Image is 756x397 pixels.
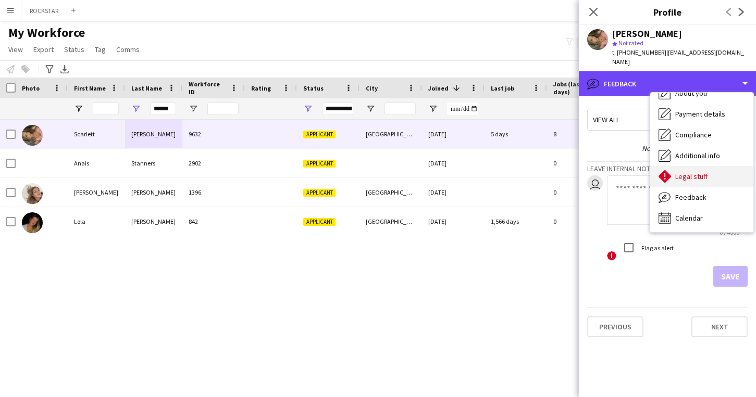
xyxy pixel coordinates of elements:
[650,124,753,145] div: Compliance
[68,178,125,207] div: [PERSON_NAME]
[612,29,682,39] div: [PERSON_NAME]
[360,207,422,236] div: [GEOGRAPHIC_DATA]
[422,120,485,148] div: [DATE]
[58,63,71,75] app-action-btn: Export XLSX
[22,212,43,233] img: Lola Tanner
[553,80,596,96] span: Jobs (last 90 days)
[303,104,313,113] button: Open Filter Menu
[650,83,753,104] div: About you
[618,39,643,47] span: Not rated
[485,207,547,236] div: 1,566 days
[691,316,748,337] button: Next
[131,84,162,92] span: Last Name
[116,45,140,54] span: Comms
[125,178,182,207] div: [PERSON_NAME]
[577,36,629,49] button: Everyone9,754
[22,183,43,204] img: Ellie Tanner
[428,84,449,92] span: Joined
[43,63,56,75] app-action-btn: Advanced filters
[303,84,324,92] span: Status
[189,104,198,113] button: Open Filter Menu
[650,104,753,124] div: Payment details
[125,207,182,236] div: [PERSON_NAME]
[428,104,438,113] button: Open Filter Menu
[579,71,756,96] div: Feedback
[547,149,615,177] div: 0
[182,178,245,207] div: 1396
[547,120,615,148] div: 8
[587,316,643,337] button: Previous
[251,84,271,92] span: Rating
[639,244,674,252] label: Flag as alert
[385,103,416,115] input: City Filter Input
[593,115,619,124] span: View all
[74,84,106,92] span: First Name
[422,149,485,177] div: [DATE]
[303,131,336,138] span: Applicant
[22,84,40,92] span: Photo
[60,43,89,56] a: Status
[675,193,707,202] span: Feedback
[675,88,707,98] span: About you
[650,187,753,208] div: Feedback
[422,178,485,207] div: [DATE]
[33,45,54,54] span: Export
[64,45,84,54] span: Status
[68,207,125,236] div: Lola
[303,160,336,168] span: Applicant
[182,149,245,177] div: 2902
[8,45,23,54] span: View
[675,130,712,139] span: Compliance
[68,120,125,148] div: Scarlett
[93,103,119,115] input: First Name Filter Input
[303,189,336,197] span: Applicant
[182,207,245,236] div: 842
[95,45,106,54] span: Tag
[360,120,422,148] div: [GEOGRAPHIC_DATA]
[491,84,514,92] span: Last job
[579,5,756,19] h3: Profile
[125,149,182,177] div: Stanners
[675,172,708,181] span: Legal stuff
[207,103,239,115] input: Workforce ID Filter Input
[22,125,43,146] img: Scarlett Tanner
[612,48,744,66] span: | [EMAIL_ADDRESS][DOMAIN_NAME]
[112,43,144,56] a: Comms
[650,145,753,166] div: Additional info
[131,104,141,113] button: Open Filter Menu
[4,43,27,56] a: View
[485,120,547,148] div: 5 days
[91,43,110,56] a: Tag
[303,218,336,226] span: Applicant
[547,207,615,236] div: 0
[29,43,58,56] a: Export
[447,103,478,115] input: Joined Filter Input
[74,104,83,113] button: Open Filter Menu
[366,84,378,92] span: City
[422,207,485,236] div: [DATE]
[675,109,725,119] span: Payment details
[675,213,703,223] span: Calendar
[675,151,720,160] span: Additional info
[587,144,748,153] div: Nothing to show
[612,48,666,56] span: t. [PHONE_NUMBER]
[607,251,616,261] span: !
[21,1,67,21] button: ROCKSTAR
[189,80,226,96] span: Workforce ID
[650,208,753,228] div: Calendar
[366,104,375,113] button: Open Filter Menu
[8,25,85,41] span: My Workforce
[125,120,182,148] div: [PERSON_NAME]
[587,164,748,173] h3: Leave internal note
[150,103,176,115] input: Last Name Filter Input
[68,149,125,177] div: Anais
[182,120,245,148] div: 9632
[650,166,753,187] div: Legal stuff
[547,178,615,207] div: 0
[360,178,422,207] div: [GEOGRAPHIC_DATA]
